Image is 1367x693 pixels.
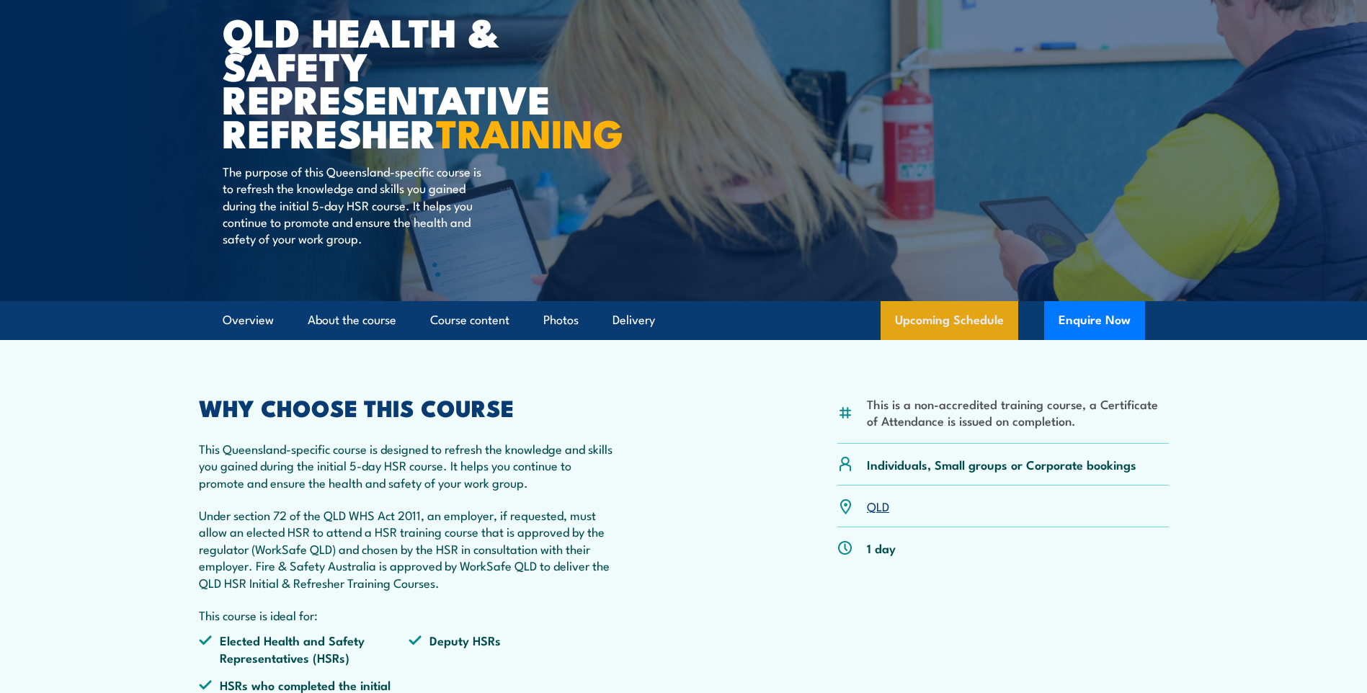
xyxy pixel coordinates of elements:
[867,540,896,556] p: 1 day
[867,497,889,514] a: QLD
[1044,301,1145,340] button: Enquire Now
[223,163,486,247] p: The purpose of this Queensland-specific course is to refresh the knowledge and skills you gained ...
[430,301,509,339] a: Course content
[867,395,1169,429] li: This is a non-accredited training course, a Certificate of Attendance is issued on completion.
[613,301,655,339] a: Delivery
[867,456,1136,473] p: Individuals, Small groups or Corporate bookings
[543,301,579,339] a: Photos
[223,14,579,149] h1: QLD Health & Safety Representative Refresher
[409,632,619,666] li: Deputy HSRs
[199,506,620,591] p: Under section 72 of the QLD WHS Act 2011, an employer, if requested, must allow an elected HSR to...
[199,440,620,491] p: This Queensland-specific course is designed to refresh the knowledge and skills you gained during...
[881,301,1018,340] a: Upcoming Schedule
[199,607,620,623] p: This course is ideal for:
[223,301,274,339] a: Overview
[308,301,396,339] a: About the course
[199,632,409,666] li: Elected Health and Safety Representatives (HSRs)
[436,102,623,161] strong: TRAINING
[199,397,620,417] h2: WHY CHOOSE THIS COURSE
